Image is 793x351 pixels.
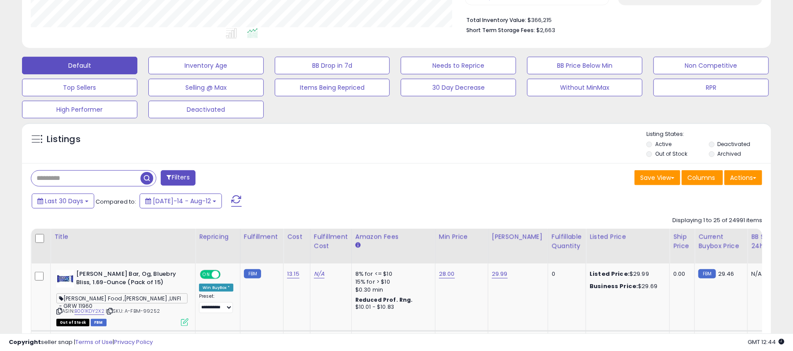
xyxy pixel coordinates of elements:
button: BB Price Below Min [527,57,642,74]
label: Active [655,140,671,148]
button: Columns [682,170,723,185]
div: Fulfillment [244,232,280,241]
span: OFF [219,271,233,278]
b: Short Term Storage Fees: [466,26,535,34]
button: BB Drop in 7d [275,57,390,74]
div: 0.00 [673,270,688,278]
b: Total Inventory Value: [466,16,526,24]
div: Cost [287,232,306,241]
h5: Listings [47,133,81,146]
div: Repricing [199,232,236,241]
span: Columns [687,173,715,182]
a: B001KDY2X2 [74,307,104,315]
span: 2025-09-12 12:44 GMT [748,338,784,346]
span: [DATE]-14 - Aug-12 [153,197,211,205]
span: $2,663 [536,26,555,34]
div: Fulfillable Quantity [552,232,582,251]
span: Last 30 Days [45,197,83,205]
small: FBM [244,269,261,278]
img: 41tunbHK3SL._SL40_.jpg [56,270,74,288]
a: 13.15 [287,270,299,278]
button: Items Being Repriced [275,79,390,96]
a: 29.99 [492,270,508,278]
span: FBM [91,319,107,326]
label: Deactivated [718,140,751,148]
button: 30 Day Decrease [401,79,516,96]
div: BB Share 24h. [751,232,783,251]
button: Save View [634,170,680,185]
div: Listed Price [590,232,666,241]
span: All listings that are currently out of stock and unavailable for purchase on Amazon [56,319,89,326]
label: Archived [718,150,741,157]
div: 0 [552,270,579,278]
span: ON [201,271,212,278]
span: Compared to: [96,197,136,206]
button: Last 30 Days [32,194,94,208]
button: Selling @ Max [148,79,264,96]
button: Filters [161,170,195,186]
label: Out of Stock [655,150,687,157]
div: $29.99 [590,270,663,278]
div: ASIN: [56,270,188,325]
div: $29.69 [590,282,663,290]
b: Listed Price: [590,270,630,278]
span: [PERSON_NAME] Food ,[PERSON_NAME] ,UNFI - GRW 11960 [56,293,188,303]
button: Default [22,57,137,74]
button: Actions [724,170,762,185]
div: Preset: [199,293,233,313]
div: N/A [751,270,780,278]
div: Current Buybox Price [698,232,744,251]
small: FBM [698,269,716,278]
li: $366,215 [466,14,756,25]
span: 29.46 [718,270,734,278]
p: Listing States: [646,130,771,139]
small: Amazon Fees. [355,241,361,249]
div: Ship Price [673,232,691,251]
span: | SKU: A-FBM-99252 [106,307,160,314]
b: Business Price: [590,282,638,290]
div: $10.01 - $10.83 [355,303,428,311]
div: Win BuyBox * [199,284,233,292]
a: 28.00 [439,270,455,278]
button: Deactivated [148,101,264,118]
a: N/A [314,270,325,278]
a: Terms of Use [75,338,113,346]
button: Top Sellers [22,79,137,96]
button: Needs to Reprice [401,57,516,74]
button: Without MinMax [527,79,642,96]
button: RPR [653,79,769,96]
div: 8% for <= $10 [355,270,428,278]
div: seller snap | | [9,338,153,347]
div: Min Price [439,232,484,241]
div: Displaying 1 to 25 of 24991 items [672,216,762,225]
b: Reduced Prof. Rng. [355,296,413,303]
div: $0.30 min [355,286,428,294]
div: Amazon Fees [355,232,432,241]
div: Fulfillment Cost [314,232,348,251]
a: Privacy Policy [114,338,153,346]
button: High Performer [22,101,137,118]
div: 15% for > $10 [355,278,428,286]
strong: Copyright [9,338,41,346]
button: [DATE]-14 - Aug-12 [140,194,222,208]
div: Title [54,232,192,241]
button: Non Competitive [653,57,769,74]
div: [PERSON_NAME] [492,232,544,241]
b: [PERSON_NAME] Bar, Og, Bluebry Bliss, 1.69-Ounce (Pack of 15) [76,270,183,289]
button: Inventory Age [148,57,264,74]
